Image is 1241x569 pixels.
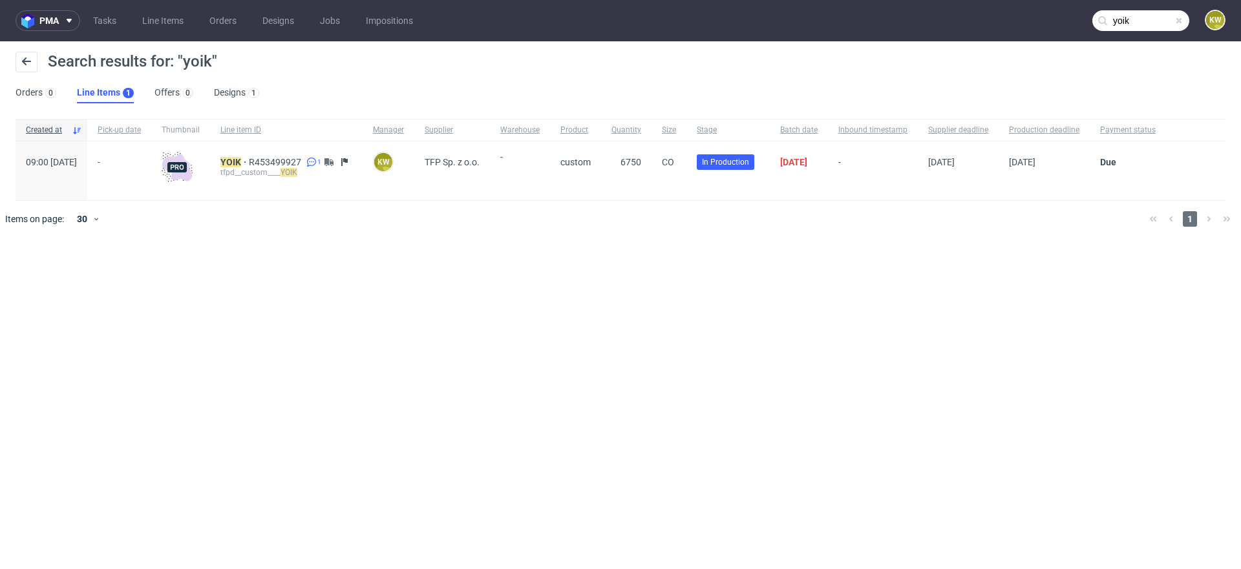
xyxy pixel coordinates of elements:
span: Manager [373,125,404,136]
span: Stage [697,125,759,136]
span: Supplier deadline [928,125,988,136]
span: TFP Sp. z o.o. [425,157,480,167]
span: Items on page: [5,212,64,225]
span: - [838,157,907,185]
a: Designs [255,10,302,31]
a: YOIK [220,157,249,167]
span: In Production [702,156,749,168]
mark: YOIK [220,157,241,167]
span: Production deadline [1009,125,1079,136]
figcaption: KW [1206,11,1224,29]
span: 09:00 [DATE] [26,157,77,167]
div: 0 [186,88,190,98]
a: Line Items [134,10,191,31]
span: Product [560,125,591,136]
a: Designs1 [214,83,259,103]
span: Search results for: "yoik" [48,52,217,70]
span: 6750 [620,157,641,167]
img: logo [21,14,39,28]
span: Supplier [425,125,480,136]
div: 1 [126,88,131,98]
a: Jobs [312,10,348,31]
span: [DATE] [1009,157,1035,167]
a: R453499927 [249,157,304,167]
span: Size [662,125,676,136]
a: Tasks [85,10,124,31]
span: [DATE] [780,157,807,167]
span: Due [1100,157,1116,167]
span: CO [662,157,674,167]
span: Inbound timestamp [838,125,907,136]
div: 30 [69,210,92,228]
span: Quantity [611,125,641,136]
div: tfpd__custom____ [220,167,352,178]
a: Offers0 [154,83,193,103]
span: Warehouse [500,125,540,136]
a: Impositions [358,10,421,31]
a: 1 [304,157,321,167]
span: 1 [317,157,321,167]
img: pro-icon.017ec5509f39f3e742e3.png [162,152,193,183]
span: Pick-up date [98,125,141,136]
span: - [98,157,141,185]
span: custom [560,157,591,167]
span: Thumbnail [162,125,200,136]
button: pma [16,10,80,31]
span: Payment status [1100,125,1156,136]
span: - [500,152,540,185]
div: 1 [251,88,256,98]
span: 1 [1183,211,1197,227]
figcaption: KW [374,153,392,171]
span: pma [39,16,59,25]
div: 0 [48,88,53,98]
a: Orders [202,10,244,31]
span: Batch date [780,125,818,136]
a: Line Items1 [77,83,134,103]
mark: YOIK [281,168,297,177]
span: Line item ID [220,125,352,136]
span: [DATE] [928,157,955,167]
span: Created at [26,125,67,136]
a: Orders0 [16,83,56,103]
